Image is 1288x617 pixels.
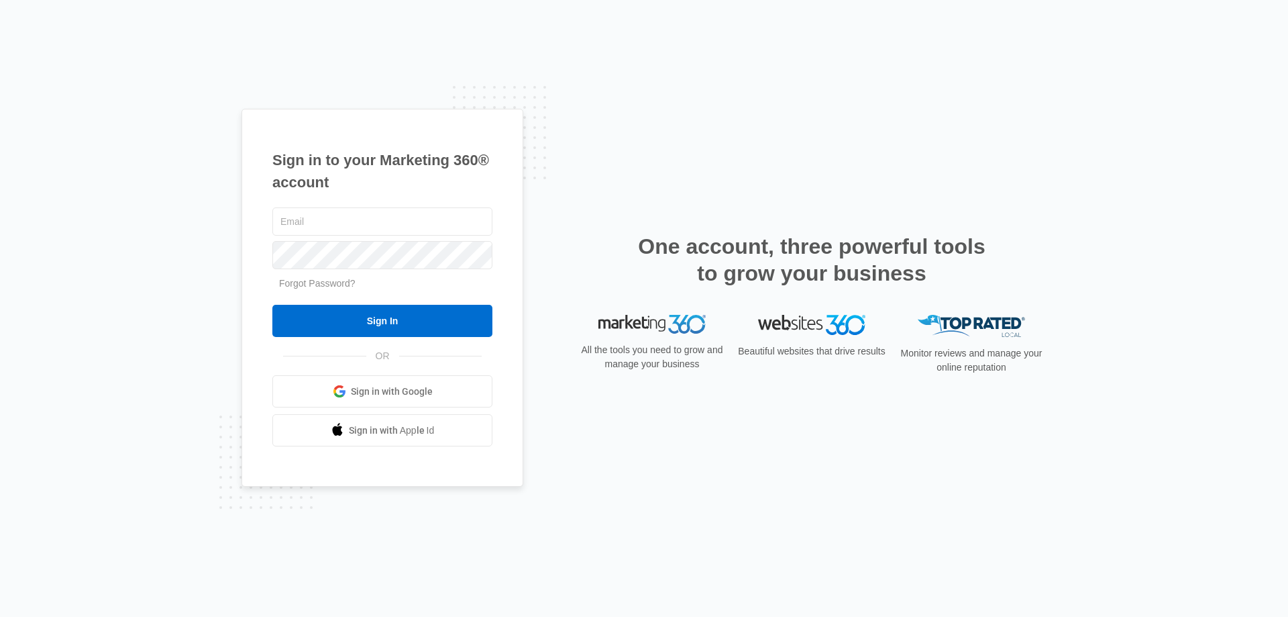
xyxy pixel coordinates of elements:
[279,278,356,289] a: Forgot Password?
[351,385,433,399] span: Sign in with Google
[737,344,887,359] p: Beautiful websites that drive results
[758,315,865,334] img: Websites 360
[896,346,1046,375] p: Monitor reviews and manage your online reputation
[577,343,727,371] p: All the tools you need to grow and manage your business
[272,149,492,193] h1: Sign in to your Marketing 360® account
[272,414,492,446] a: Sign in with Apple Id
[598,315,706,334] img: Marketing 360
[272,305,492,337] input: Sign In
[349,424,435,438] span: Sign in with Apple Id
[918,315,1025,337] img: Top Rated Local
[366,349,399,363] span: OR
[634,233,989,287] h2: One account, three powerful tools to grow your business
[272,375,492,408] a: Sign in with Google
[272,207,492,236] input: Email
